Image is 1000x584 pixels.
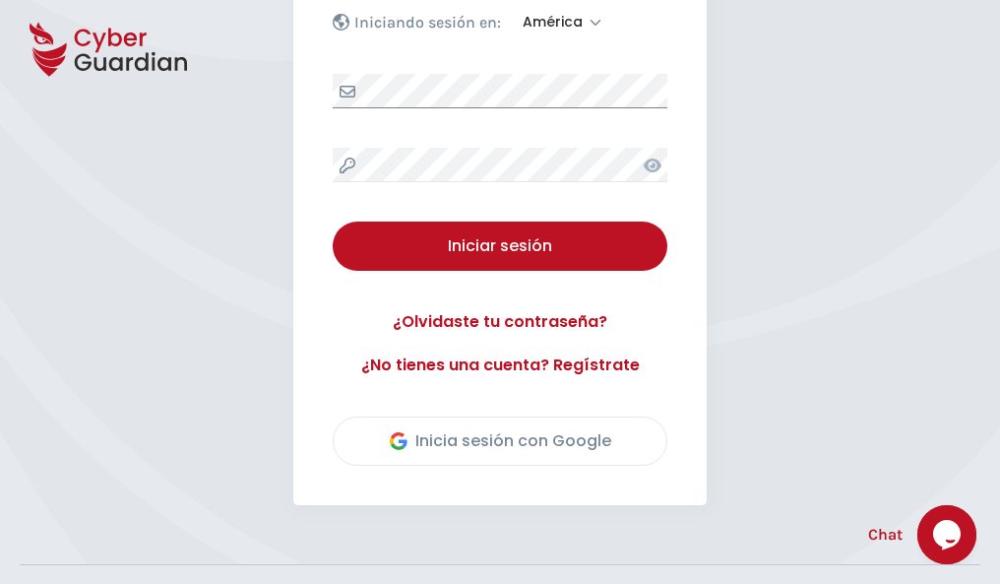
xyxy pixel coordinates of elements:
a: ¿No tienes una cuenta? Regístrate [333,354,667,377]
iframe: chat widget [917,505,980,564]
span: Chat [868,523,903,547]
button: Iniciar sesión [333,222,667,271]
button: Inicia sesión con Google [333,417,667,466]
div: Inicia sesión con Google [390,429,611,453]
a: ¿Olvidaste tu contraseña? [333,310,667,334]
div: Iniciar sesión [347,234,653,258]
